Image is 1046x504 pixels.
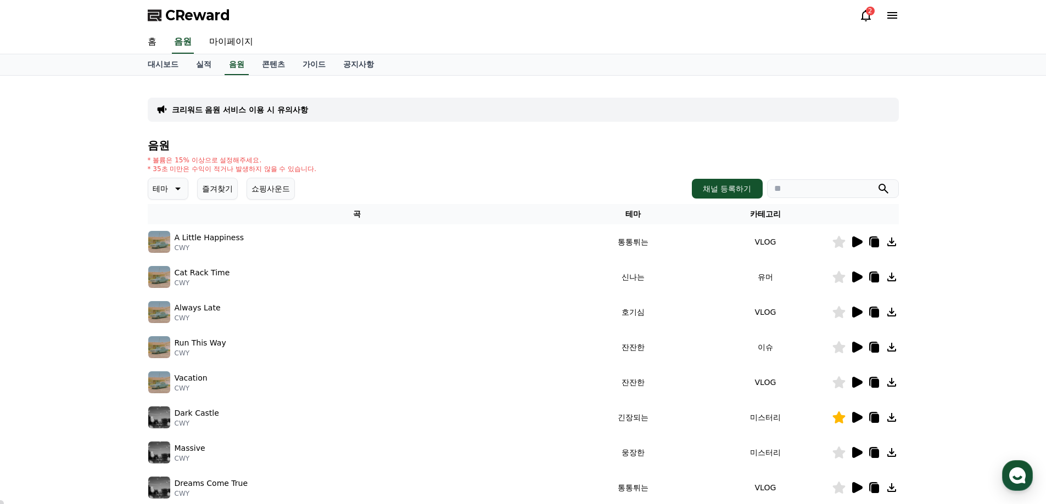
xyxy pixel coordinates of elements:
[175,478,248,489] p: Dreams Come True
[165,7,230,24] span: CReward
[197,178,238,200] button: 즐겨찾기
[253,54,294,75] a: 콘텐츠
[699,259,831,295] td: 유머
[148,406,170,428] img: music
[567,295,699,330] td: 호기심
[692,179,762,199] button: 채널 등록하기
[859,9,872,22] a: 2
[148,266,170,288] img: music
[175,302,221,314] p: Always Late
[175,384,208,393] p: CWY
[35,364,41,373] span: 홈
[225,54,249,75] a: 음원
[172,31,194,54] a: 음원
[699,204,831,224] th: 카테고리
[175,337,226,349] p: Run This Way
[175,443,205,454] p: Massive
[148,301,170,323] img: music
[148,7,230,24] a: CReward
[567,259,699,295] td: 신나는
[567,224,699,259] td: 통통튀는
[175,454,205,463] p: CWY
[139,31,165,54] a: 홈
[567,204,699,224] th: 테마
[148,231,170,253] img: music
[3,348,72,375] a: 홈
[175,243,244,252] p: CWY
[175,489,248,498] p: CWY
[866,7,875,15] div: 2
[567,435,699,470] td: 웅장한
[699,365,831,400] td: VLOG
[699,330,831,365] td: 이슈
[175,314,221,322] p: CWY
[567,400,699,435] td: 긴장되는
[699,224,831,259] td: VLOG
[175,267,230,279] p: Cat Rack Time
[100,365,114,373] span: 대화
[175,419,219,428] p: CWY
[175,372,208,384] p: Vacation
[148,165,317,173] p: * 35초 미만은 수익이 적거나 발생하지 않을 수 있습니다.
[148,371,170,393] img: music
[139,54,187,75] a: 대시보드
[148,441,170,463] img: music
[153,181,168,196] p: 테마
[148,336,170,358] img: music
[175,407,219,419] p: Dark Castle
[200,31,262,54] a: 마이페이지
[175,232,244,243] p: A Little Happiness
[175,279,230,287] p: CWY
[567,365,699,400] td: 잔잔한
[148,204,567,224] th: 곡
[175,349,226,358] p: CWY
[334,54,383,75] a: 공지사항
[247,178,295,200] button: 쇼핑사운드
[567,330,699,365] td: 잔잔한
[699,295,831,330] td: VLOG
[148,139,899,151] h4: 음원
[172,104,308,115] a: 크리워드 음원 서비스 이용 시 유의사항
[187,54,220,75] a: 실적
[170,364,183,373] span: 설정
[699,400,831,435] td: 미스터리
[294,54,334,75] a: 가이드
[72,348,142,375] a: 대화
[142,348,211,375] a: 설정
[699,435,831,470] td: 미스터리
[148,477,170,499] img: music
[148,178,188,200] button: 테마
[148,156,317,165] p: * 볼륨은 15% 이상으로 설정해주세요.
